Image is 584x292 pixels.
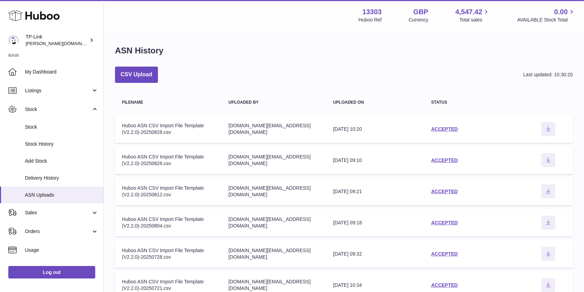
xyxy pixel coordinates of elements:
div: [DATE] 09:18 [333,220,417,226]
div: [DATE] 10:34 [333,282,417,289]
div: [DOMAIN_NAME][EMAIL_ADDRESS][DOMAIN_NAME] [229,278,319,292]
a: ACCEPTED [431,251,458,257]
div: [DOMAIN_NAME][EMAIL_ADDRESS][DOMAIN_NAME] [229,154,319,167]
div: Huboo Ref [359,17,382,23]
div: TP-Link [26,34,88,47]
span: Sales [25,209,91,216]
th: Status [424,93,523,112]
div: Huboo ASN CSV Import File Template (V2.2.0)-20250721.csv [122,278,215,292]
button: CSV Upload [115,67,158,83]
a: ACCEPTED [431,220,458,225]
div: [DOMAIN_NAME][EMAIL_ADDRESS][DOMAIN_NAME] [229,216,319,229]
div: Huboo ASN CSV Import File Template (V2.2.0)-20250826.csv [122,154,215,167]
span: Stock History [25,141,98,147]
th: Uploaded by [222,93,326,112]
div: [DATE] 09:10 [333,157,417,164]
div: [DOMAIN_NAME][EMAIL_ADDRESS][DOMAIN_NAME] [229,122,319,136]
span: 0.00 [554,7,568,17]
div: [DOMAIN_NAME][EMAIL_ADDRESS][DOMAIN_NAME] [229,247,319,260]
button: Download ASN file [541,122,555,136]
th: actions [523,93,573,112]
h1: ASN History [115,45,163,56]
span: Stock [25,106,91,113]
a: 4,547.42 Total sales [455,7,490,23]
a: ACCEPTED [431,157,458,163]
a: 0.00 AVAILABLE Stock Total [517,7,576,23]
span: [PERSON_NAME][DOMAIN_NAME][EMAIL_ADDRESS][DOMAIN_NAME] [26,41,175,46]
span: Add Stock [25,158,98,164]
button: Download ASN file [541,247,555,261]
span: Orders [25,228,91,235]
div: Huboo ASN CSV Import File Template (V2.2.0)-20250812.csv [122,185,215,198]
div: Currency [409,17,428,23]
button: Download ASN file [541,184,555,198]
a: ACCEPTED [431,126,458,132]
div: [DOMAIN_NAME][EMAIL_ADDRESS][DOMAIN_NAME] [229,185,319,198]
div: [DATE] 09:21 [333,188,417,195]
span: Delivery History [25,175,98,181]
span: My Dashboard [25,69,98,75]
strong: GBP [413,7,428,17]
div: [DATE] 10:20 [333,126,417,132]
th: Filename [115,93,222,112]
div: [DATE] 09:32 [333,251,417,257]
span: Listings [25,87,91,94]
span: Stock [25,124,98,130]
span: AVAILABLE Stock Total [517,17,576,23]
a: ACCEPTED [431,282,458,288]
strong: 13303 [362,7,382,17]
div: Huboo ASN CSV Import File Template (V2.2.0)-20250828.csv [122,122,215,136]
span: ASN Uploads [25,192,98,198]
a: Log out [8,266,95,278]
div: Huboo ASN CSV Import File Template (V2.2.0)-20250728.csv [122,247,215,260]
img: susie.li@tp-link.com [8,35,19,45]
th: Uploaded on [326,93,424,112]
a: ACCEPTED [431,189,458,194]
button: Download ASN file [541,278,555,292]
span: 4,547.42 [455,7,483,17]
span: Total sales [459,17,490,23]
div: Last updated: 10:30:20 [523,71,573,78]
button: Download ASN file [541,216,555,230]
button: Download ASN file [541,153,555,167]
div: Huboo ASN CSV Import File Template (V2.2.0)-20250804.csv [122,216,215,229]
span: Usage [25,247,98,254]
